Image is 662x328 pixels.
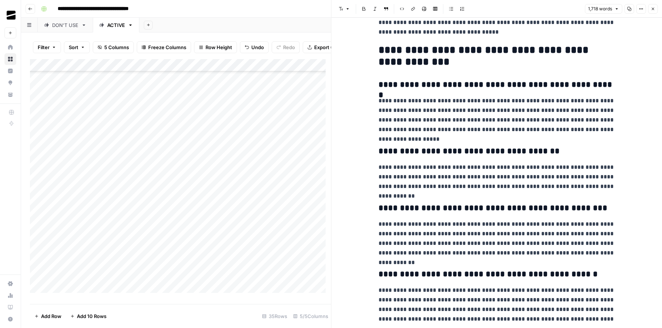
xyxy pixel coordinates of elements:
[107,21,125,29] div: ACTIVE
[4,41,16,53] a: Home
[4,89,16,100] a: Your Data
[4,77,16,89] a: Opportunities
[38,44,50,51] span: Filter
[33,41,61,53] button: Filter
[4,290,16,301] a: Usage
[69,44,78,51] span: Sort
[194,41,237,53] button: Row Height
[588,6,612,12] span: 1,718 words
[272,41,300,53] button: Redo
[137,41,191,53] button: Freeze Columns
[104,44,129,51] span: 5 Columns
[4,6,16,24] button: Workspace: OGM
[4,8,18,22] img: OGM Logo
[64,41,90,53] button: Sort
[290,310,331,322] div: 5/5 Columns
[93,18,139,33] a: ACTIVE
[4,301,16,313] a: Learning Hub
[4,313,16,325] button: Help + Support
[314,44,340,51] span: Export CSV
[93,41,134,53] button: 5 Columns
[240,41,269,53] button: Undo
[38,18,93,33] a: DON'T USE
[41,312,61,320] span: Add Row
[52,21,78,29] div: DON'T USE
[303,41,345,53] button: Export CSV
[77,312,106,320] span: Add 10 Rows
[4,278,16,290] a: Settings
[30,310,66,322] button: Add Row
[283,44,295,51] span: Redo
[148,44,186,51] span: Freeze Columns
[259,310,290,322] div: 35 Rows
[4,65,16,77] a: Insights
[206,44,232,51] span: Row Height
[251,44,264,51] span: Undo
[66,310,111,322] button: Add 10 Rows
[4,53,16,65] a: Browse
[585,4,622,14] button: 1,718 words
